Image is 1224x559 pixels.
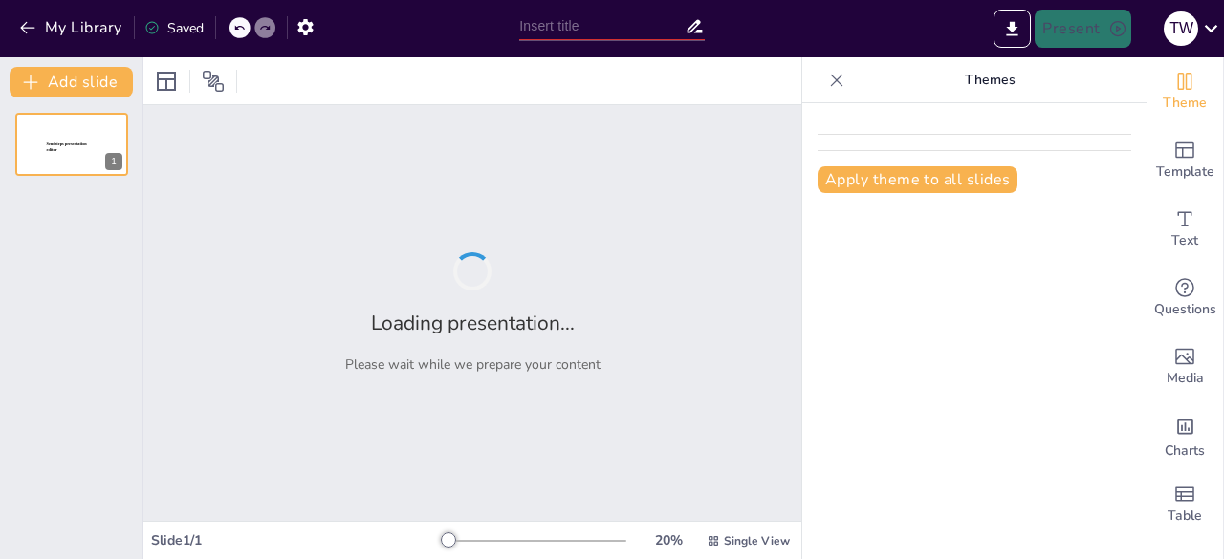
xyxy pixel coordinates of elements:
div: 1 [105,153,122,170]
div: Add charts and graphs [1147,401,1223,470]
span: Single View [724,533,790,548]
div: 20 % [645,531,691,549]
div: Change the overall theme [1147,57,1223,126]
span: Template [1156,161,1214,183]
button: t w [1164,10,1198,48]
div: Add images, graphics, shapes or video [1147,333,1223,401]
span: Sendsteps presentation editor [47,142,87,153]
div: Add a table [1147,470,1223,539]
div: Layout [151,66,182,97]
div: Get real-time input from your audience [1147,264,1223,333]
button: My Library [14,12,130,43]
div: t w [1164,11,1198,46]
span: Table [1168,505,1202,527]
h2: Loading presentation... [371,310,575,336]
button: Add slide [10,67,133,97]
div: Add text boxes [1147,195,1223,264]
button: Present [1035,10,1130,48]
p: Themes [852,57,1127,103]
span: Position [202,70,225,93]
div: Slide 1 / 1 [151,531,443,549]
div: Saved [144,19,204,37]
span: Charts [1165,441,1205,462]
span: Media [1167,368,1204,389]
div: Add ready made slides [1147,126,1223,195]
span: Theme [1163,93,1207,114]
input: Insert title [519,12,684,40]
span: Text [1171,230,1198,251]
button: Apply theme to all slides [818,166,1017,193]
div: 1 [15,113,128,176]
span: Questions [1154,299,1216,320]
button: Export to PowerPoint [994,10,1031,48]
p: Please wait while we prepare your content [345,355,601,374]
